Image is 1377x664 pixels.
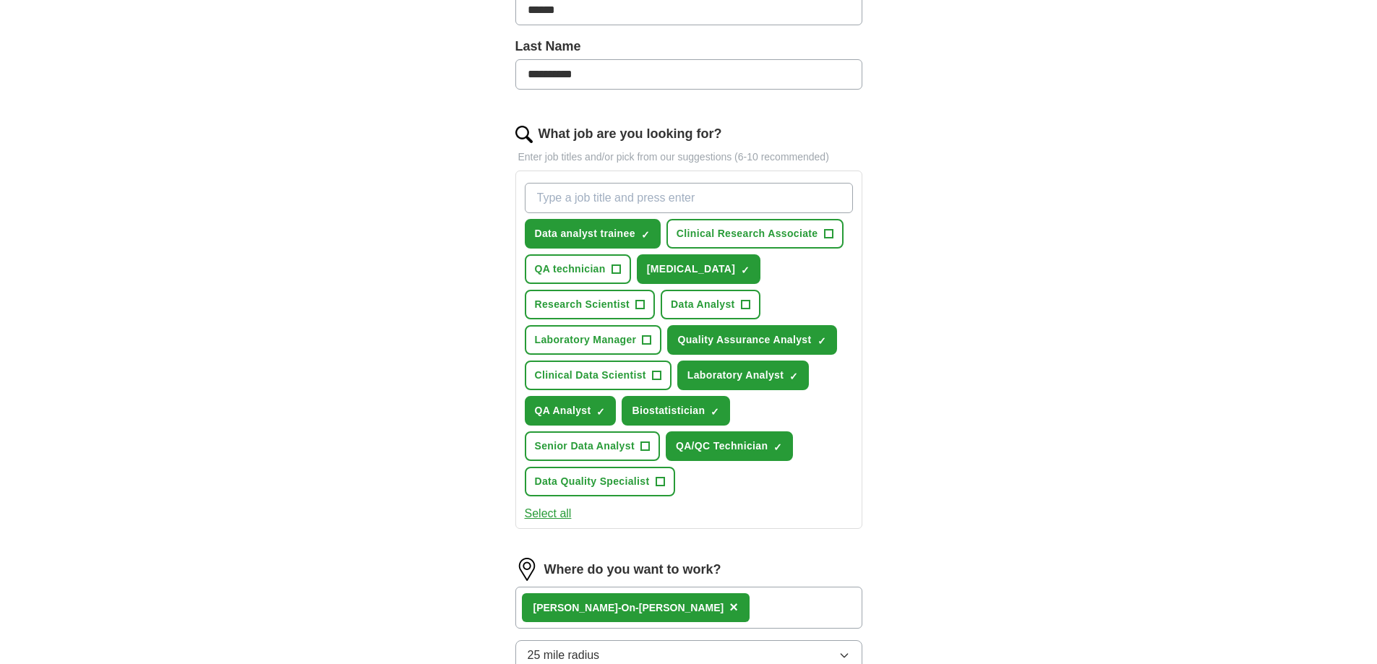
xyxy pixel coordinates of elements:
[789,371,798,382] span: ✓
[622,396,730,426] button: Biostatistician✓
[515,126,533,143] img: search.png
[525,396,617,426] button: QA Analyst✓
[666,431,793,461] button: QA/QC Technician✓
[525,219,661,249] button: Data analyst trainee✓
[535,403,591,418] span: QA Analyst
[515,150,862,165] p: Enter job titles and/or pick from our suggestions (6-10 recommended)
[525,361,672,390] button: Clinical Data Scientist
[515,37,862,56] label: Last Name
[676,439,768,454] span: QA/QC Technician
[525,467,675,496] button: Data Quality Specialist
[525,290,656,319] button: Research Scientist
[632,403,705,418] span: Biostatistician
[535,474,650,489] span: Data Quality Specialist
[544,560,721,579] label: Where do you want to work?
[641,229,650,241] span: ✓
[818,335,826,347] span: ✓
[729,597,738,618] button: ×
[535,226,635,241] span: Data analyst trainee
[773,441,782,453] span: ✓
[535,332,637,348] span: Laboratory Manager
[525,183,853,213] input: Type a job title and press enter
[535,297,630,312] span: Research Scientist
[528,647,600,664] span: 25 mile radius
[637,254,761,284] button: [MEDICAL_DATA]✓
[666,219,844,249] button: Clinical Research Associate
[525,254,631,284] button: QA technician
[539,124,722,144] label: What job are you looking for?
[535,439,635,454] span: Senior Data Analyst
[647,262,736,277] span: [MEDICAL_DATA]
[515,558,539,581] img: location.png
[677,226,818,241] span: Clinical Research Associate
[525,325,662,355] button: Laboratory Manager
[687,368,784,383] span: Laboratory Analyst
[671,297,735,312] span: Data Analyst
[535,262,606,277] span: QA technician
[667,325,836,355] button: Quality Assurance Analyst✓
[535,368,646,383] span: Clinical Data Scientist
[729,599,738,615] span: ×
[741,264,750,276] span: ✓
[677,361,809,390] button: Laboratory Analyst✓
[596,406,605,418] span: ✓
[525,431,660,461] button: Senior Data Analyst
[661,290,760,319] button: Data Analyst
[525,505,572,522] button: Select all
[533,600,724,616] div: [PERSON_NAME]-On-[PERSON_NAME]
[711,406,719,418] span: ✓
[677,332,811,348] span: Quality Assurance Analyst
